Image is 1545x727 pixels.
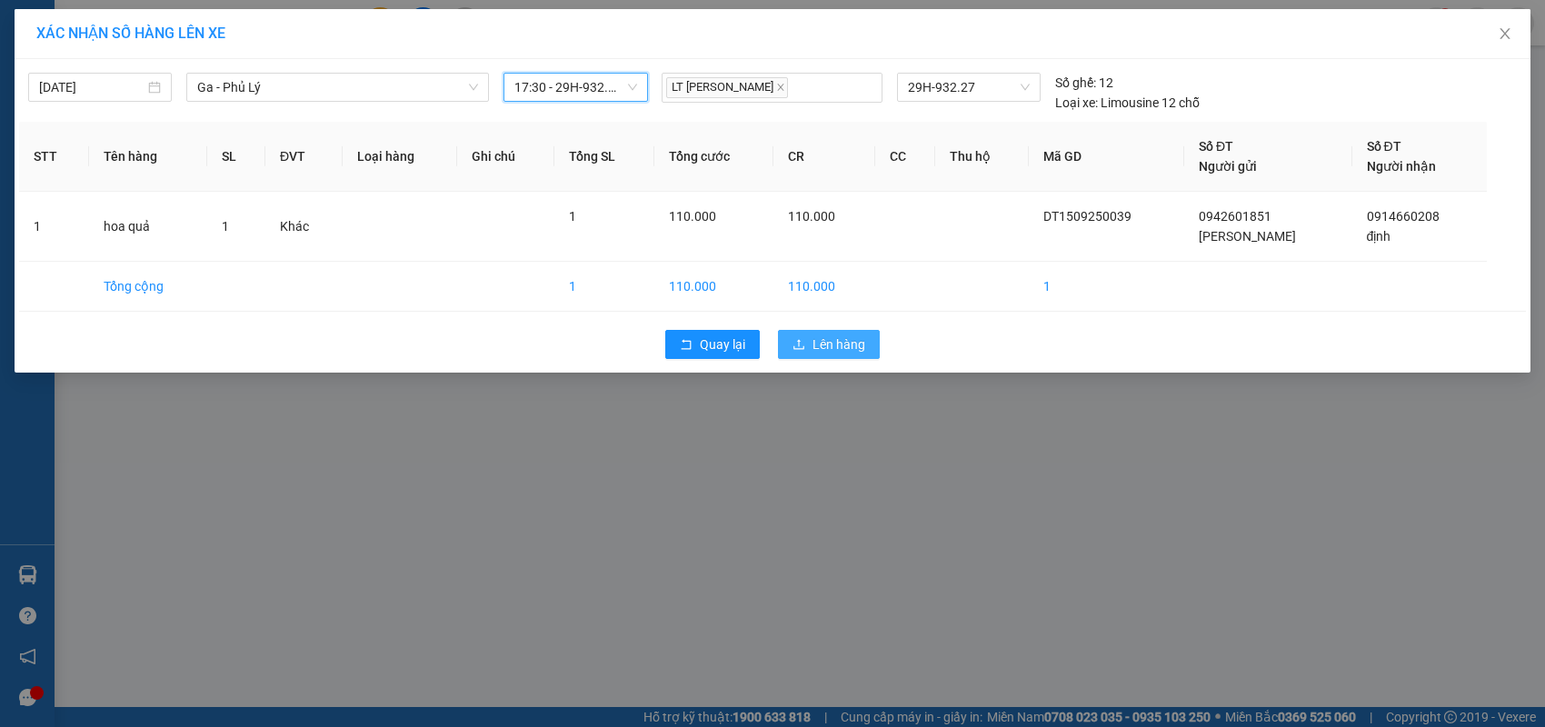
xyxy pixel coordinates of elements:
[1055,73,1096,93] span: Số ghế:
[89,122,207,192] th: Tên hàng
[1199,209,1271,224] span: 0942601851
[39,77,145,97] input: 15/09/2025
[1043,209,1131,224] span: DT1509250039
[1055,93,1098,113] span: Loại xe:
[776,83,785,92] span: close
[1029,262,1184,312] td: 1
[700,334,745,354] span: Quay lại
[1055,93,1200,113] div: Limousine 12 chỗ
[265,192,343,262] td: Khác
[12,78,169,143] span: Chuyển phát nhanh: [GEOGRAPHIC_DATA] - [GEOGRAPHIC_DATA]
[1367,209,1440,224] span: 0914660208
[19,192,89,262] td: 1
[89,262,207,312] td: Tổng cộng
[1055,73,1113,93] div: 12
[207,122,265,192] th: SL
[514,74,636,101] span: 17:30 - 29H-932.27
[773,262,875,312] td: 110.000
[778,330,880,359] button: uploadLên hàng
[680,338,693,353] span: rollback
[792,338,805,353] span: upload
[265,122,343,192] th: ĐVT
[1367,229,1391,244] span: định
[36,25,225,42] span: XÁC NHẬN SỐ HÀNG LÊN XE
[654,122,774,192] th: Tổng cước
[875,122,935,192] th: CC
[666,77,788,98] span: LT [PERSON_NAME]
[468,82,479,93] span: down
[788,209,835,224] span: 110.000
[554,262,654,312] td: 1
[1199,159,1257,174] span: Người gửi
[19,122,89,192] th: STT
[343,122,457,192] th: Loại hàng
[1367,159,1436,174] span: Người nhận
[812,334,865,354] span: Lên hàng
[1367,139,1401,154] span: Số ĐT
[1199,229,1296,244] span: [PERSON_NAME]
[89,192,207,262] td: hoa quả
[171,122,279,141] span: DT1509250039
[16,15,164,74] strong: CÔNG TY TNHH DỊCH VỤ DU LỊCH THỜI ĐẠI
[569,209,576,224] span: 1
[554,122,654,192] th: Tổng SL
[1029,122,1184,192] th: Mã GD
[665,330,760,359] button: rollbackQuay lại
[773,122,875,192] th: CR
[222,219,229,234] span: 1
[197,74,478,101] span: Ga - Phủ Lý
[1480,9,1530,60] button: Close
[1199,139,1233,154] span: Số ĐT
[669,209,716,224] span: 110.000
[457,122,553,192] th: Ghi chú
[1498,26,1512,41] span: close
[654,262,774,312] td: 110.000
[6,65,10,157] img: logo
[935,122,1028,192] th: Thu hộ
[908,74,1029,101] span: 29H-932.27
